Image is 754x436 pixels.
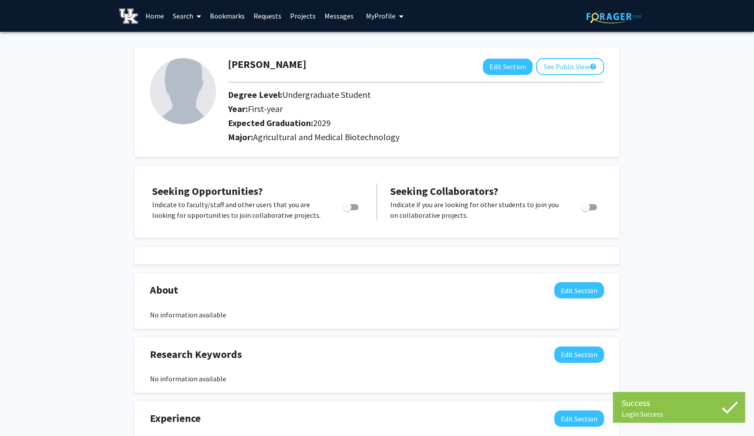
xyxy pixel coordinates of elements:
span: 2029 [313,117,331,128]
h1: [PERSON_NAME] [228,58,306,71]
p: Indicate to faculty/staff and other users that you are looking for opportunities to join collabor... [152,199,326,220]
button: See Public View [536,58,604,75]
h2: Expected Graduation: [228,118,555,128]
span: Undergraduate Student [282,89,371,100]
div: Success [622,396,736,410]
div: Toggle [339,199,363,212]
button: Edit Experience [554,410,604,427]
button: Edit Section [483,59,533,75]
span: My Profile [366,11,396,20]
p: Indicate if you are looking for other students to join you on collaborative projects. [390,199,564,220]
h2: Degree Level: [228,89,555,100]
a: Messages [320,0,358,31]
span: Agricultural and Medical Biotechnology [253,131,399,142]
span: Experience [150,410,201,426]
a: Requests [249,0,286,31]
h2: Major: [228,132,604,142]
a: Bookmarks [205,0,249,31]
span: First-year [248,103,283,114]
img: Profile Picture [150,58,216,124]
span: About [150,282,178,298]
button: Edit About [554,282,604,298]
span: Seeking Opportunities? [152,184,263,198]
mat-icon: help [590,61,597,72]
span: Seeking Collaborators? [390,184,498,198]
div: No information available [150,373,604,384]
div: No information available [150,309,604,320]
div: Login Success [622,410,736,418]
div: Toggle [578,199,602,212]
a: Search [168,0,205,31]
h2: Year: [228,104,555,114]
a: Projects [286,0,320,31]
a: Home [141,0,168,31]
img: University of Kentucky Logo [119,8,138,24]
span: Research Keywords [150,347,242,362]
button: Edit Research Keywords [554,347,604,363]
img: ForagerOne Logo [586,10,642,23]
